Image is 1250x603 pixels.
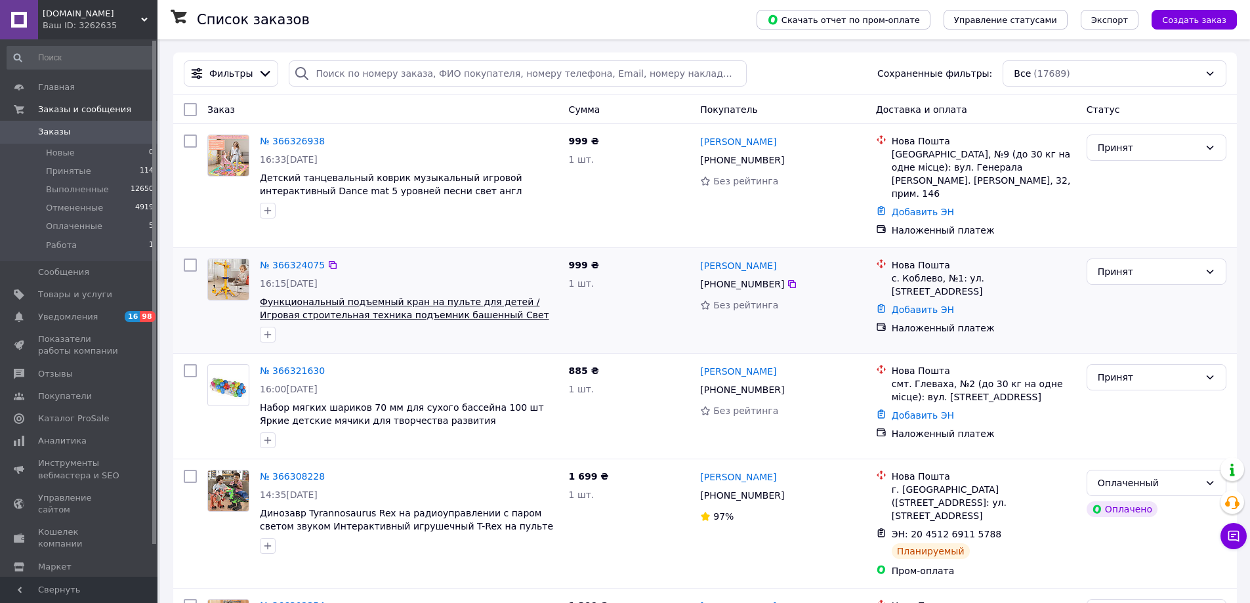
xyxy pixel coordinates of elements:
[892,135,1076,148] div: Нова Пошта
[569,365,599,376] span: 885 ₴
[892,259,1076,272] div: Нова Пошта
[892,543,970,559] div: Планируемый
[38,333,121,357] span: Показатели работы компании
[1098,370,1199,385] div: Принят
[1152,10,1237,30] button: Создать заказ
[7,46,155,70] input: Поиск
[1087,501,1157,517] div: Оплачено
[892,272,1076,298] div: с. Коблево, №1: ул. [STREET_ADDRESS]
[892,224,1076,237] div: Наложенный платеж
[38,457,121,481] span: Инструменты вебмастера и SEO
[1014,67,1031,80] span: Все
[38,492,121,516] span: Управление сайтом
[569,471,609,482] span: 1 699 ₴
[698,381,787,399] div: [PHONE_NUMBER]
[892,377,1076,404] div: смт. Глеваха, №2 (до 30 кг на одне місце): вул. [STREET_ADDRESS]
[1098,476,1199,490] div: Оплаченный
[892,529,1002,539] span: ЭН: 20 4512 6911 5788
[698,151,787,169] div: [PHONE_NUMBER]
[713,300,778,310] span: Без рейтинга
[207,135,249,177] a: Фото товару
[140,165,154,177] span: 114
[1098,264,1199,279] div: Принят
[38,526,121,550] span: Кошелек компании
[260,508,553,531] a: Динозавр Tyrannosaurus Rex на радиоуправлении с паром светом звуком Интерактивный игрушечный T-Re...
[1220,523,1247,549] button: Чат с покупателем
[713,405,778,416] span: Без рейтинга
[260,136,325,146] a: № 366326938
[38,311,98,323] span: Уведомления
[135,202,154,214] span: 4919
[260,402,544,439] a: Набор мягких шариков 70 мм для сухого бассейна 100 шт Яркие детские мячики для творчества развити...
[944,10,1068,30] button: Управление статусами
[38,435,87,447] span: Аналитика
[46,184,109,196] span: Выполненные
[700,135,776,148] a: [PERSON_NAME]
[1162,15,1226,25] span: Создать заказ
[700,259,776,272] a: [PERSON_NAME]
[46,147,75,159] span: Новые
[260,173,522,209] a: Детский танцевальный коврик музыкальный игровой интерактивный Dance mat 5 уровней песни свет англ...
[698,275,787,293] div: [PHONE_NUMBER]
[38,289,112,301] span: Товары и услуги
[46,220,102,232] span: Оплаченные
[207,104,235,115] span: Заказ
[46,239,77,251] span: Работа
[892,564,1076,577] div: Пром-оплата
[569,278,594,289] span: 1 шт.
[569,136,599,146] span: 999 ₴
[892,483,1076,522] div: г. [GEOGRAPHIC_DATA] ([STREET_ADDRESS]: ул. [STREET_ADDRESS]
[569,104,600,115] span: Сумма
[38,126,70,138] span: Заказы
[260,260,325,270] a: № 366324075
[38,368,73,380] span: Отзывы
[289,60,746,87] input: Поиск по номеру заказа, ФИО покупателя, номеру телефона, Email, номеру накладной
[1138,14,1237,24] a: Создать заказ
[38,104,131,115] span: Заказы и сообщения
[149,239,154,251] span: 1
[892,148,1076,200] div: [GEOGRAPHIC_DATA], №9 (до 30 кг на одне місце): вул. Генерала [PERSON_NAME]. [PERSON_NAME], 32, п...
[38,81,75,93] span: Главная
[569,154,594,165] span: 1 шт.
[713,511,734,522] span: 97%
[38,390,92,402] span: Покупатели
[1098,140,1199,155] div: Принят
[260,154,318,165] span: 16:33[DATE]
[38,413,109,425] span: Каталог ProSale
[892,410,954,421] a: Добавить ЭН
[149,147,154,159] span: 0
[1033,68,1070,79] span: (17689)
[877,67,992,80] span: Сохраненные фильтры:
[700,365,776,378] a: [PERSON_NAME]
[892,322,1076,335] div: Наложенный платеж
[43,20,157,31] div: Ваш ID: 3262635
[208,259,249,300] img: Фото товару
[208,135,249,175] img: Фото товару
[260,278,318,289] span: 16:15[DATE]
[46,202,103,214] span: Отмененные
[260,384,318,394] span: 16:00[DATE]
[954,15,1057,25] span: Управление статусами
[892,364,1076,377] div: Нова Пошта
[698,486,787,505] div: [PHONE_NUMBER]
[757,10,930,30] button: Скачать отчет по пром-оплате
[1091,15,1128,25] span: Экспорт
[260,489,318,500] span: 14:35[DATE]
[208,370,249,401] img: Фото товару
[713,176,778,186] span: Без рейтинга
[131,184,154,196] span: 12650
[46,165,91,177] span: Принятые
[1087,104,1120,115] span: Статус
[260,297,549,333] a: Функциональный подъемный кран на пульте для детей / Игровая строительная техника подъемник башенн...
[569,384,594,394] span: 1 шт.
[149,220,154,232] span: 5
[208,470,249,511] img: Фото товару
[125,311,140,322] span: 16
[209,67,253,80] span: Фильтры
[43,8,141,20] span: imne.com.ua
[260,471,325,482] a: № 366308228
